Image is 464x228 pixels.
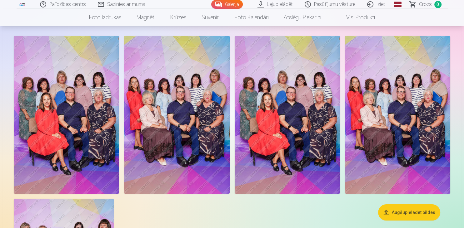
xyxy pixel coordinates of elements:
[434,1,442,8] span: 0
[276,9,329,26] a: Atslēgu piekariņi
[163,9,194,26] a: Krūzes
[419,1,432,8] span: Grozs
[129,9,163,26] a: Magnēti
[378,204,440,221] button: Augšupielādēt bildes
[227,9,276,26] a: Foto kalendāri
[194,9,227,26] a: Suvenīri
[82,9,129,26] a: Foto izdrukas
[19,2,26,6] img: /fa1
[329,9,382,26] a: Visi produkti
